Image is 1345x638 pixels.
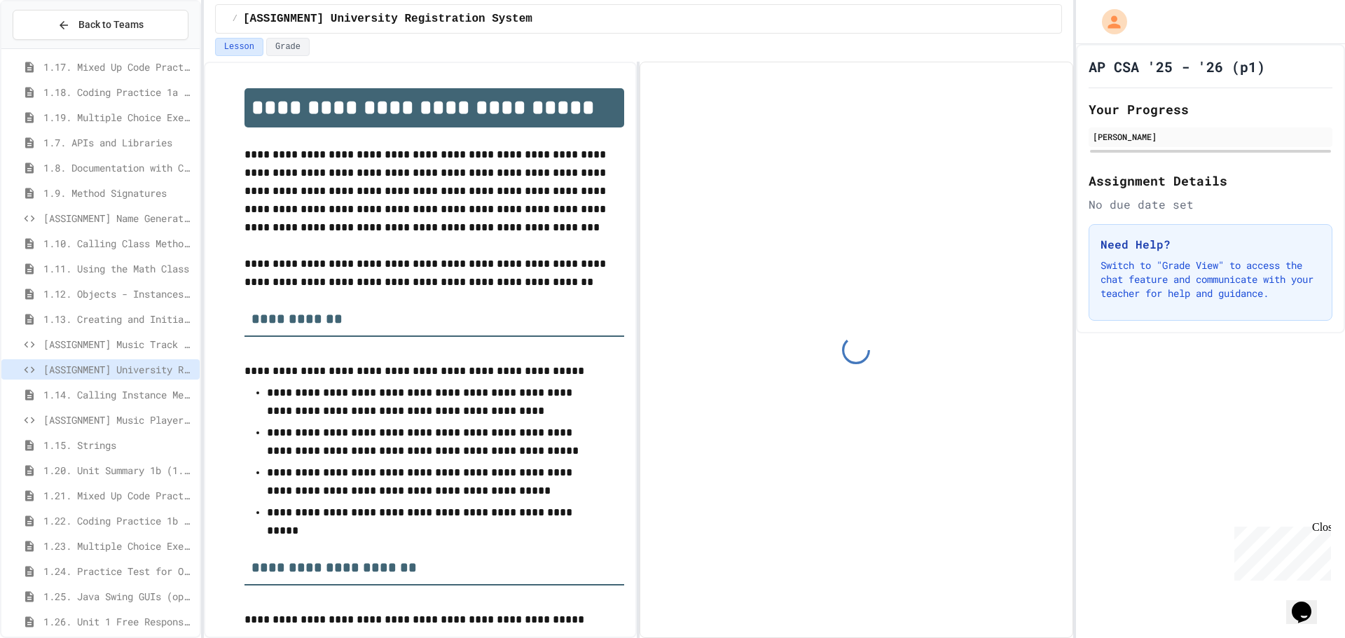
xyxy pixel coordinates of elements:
[43,85,194,99] span: 1.18. Coding Practice 1a (1.1-1.6)
[43,412,194,427] span: [ASSIGNMENT] Music Player Debugger (LO3)
[43,614,194,629] span: 1.26. Unit 1 Free Response Question (FRQ) Practice
[43,160,194,175] span: 1.8. Documentation with Comments and Preconditions
[43,513,194,528] span: 1.22. Coding Practice 1b (1.7-1.15)
[233,13,237,25] span: /
[43,362,194,377] span: [ASSIGNMENT] University Registration System (LO4)
[43,211,194,226] span: [ASSIGNMENT] Name Generator Tool (LO5)
[1229,521,1331,581] iframe: chat widget
[43,312,194,326] span: 1.13. Creating and Initializing Objects: Constructors
[43,337,194,352] span: [ASSIGNMENT] Music Track Creator (LO4)
[1089,99,1332,119] h2: Your Progress
[43,60,194,74] span: 1.17. Mixed Up Code Practice 1.1-1.6
[43,236,194,251] span: 1.10. Calling Class Methods
[78,18,144,32] span: Back to Teams
[1089,171,1332,190] h2: Assignment Details
[1101,236,1320,253] h3: Need Help?
[43,261,194,276] span: 1.11. Using the Math Class
[43,463,194,478] span: 1.20. Unit Summary 1b (1.7-1.15)
[1286,582,1331,624] iframe: chat widget
[43,438,194,452] span: 1.15. Strings
[1089,57,1265,76] h1: AP CSA '25 - '26 (p1)
[43,564,194,578] span: 1.24. Practice Test for Objects (1.12-1.14)
[43,135,194,150] span: 1.7. APIs and Libraries
[43,286,194,301] span: 1.12. Objects - Instances of Classes
[43,110,194,125] span: 1.19. Multiple Choice Exercises for Unit 1a (1.1-1.6)
[43,387,194,402] span: 1.14. Calling Instance Methods
[215,38,263,56] button: Lesson
[1087,6,1131,38] div: My Account
[43,186,194,200] span: 1.9. Method Signatures
[43,488,194,503] span: 1.21. Mixed Up Code Practice 1b (1.7-1.15)
[43,589,194,604] span: 1.25. Java Swing GUIs (optional)
[1101,258,1320,300] p: Switch to "Grade View" to access the chat feature and communicate with your teacher for help and ...
[266,38,310,56] button: Grade
[13,10,188,40] button: Back to Teams
[6,6,97,89] div: Chat with us now!Close
[1093,130,1328,143] div: [PERSON_NAME]
[1089,196,1332,213] div: No due date set
[43,539,194,553] span: 1.23. Multiple Choice Exercises for Unit 1b (1.9-1.15)
[243,11,572,27] span: [ASSIGNMENT] University Registration System (LO4)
